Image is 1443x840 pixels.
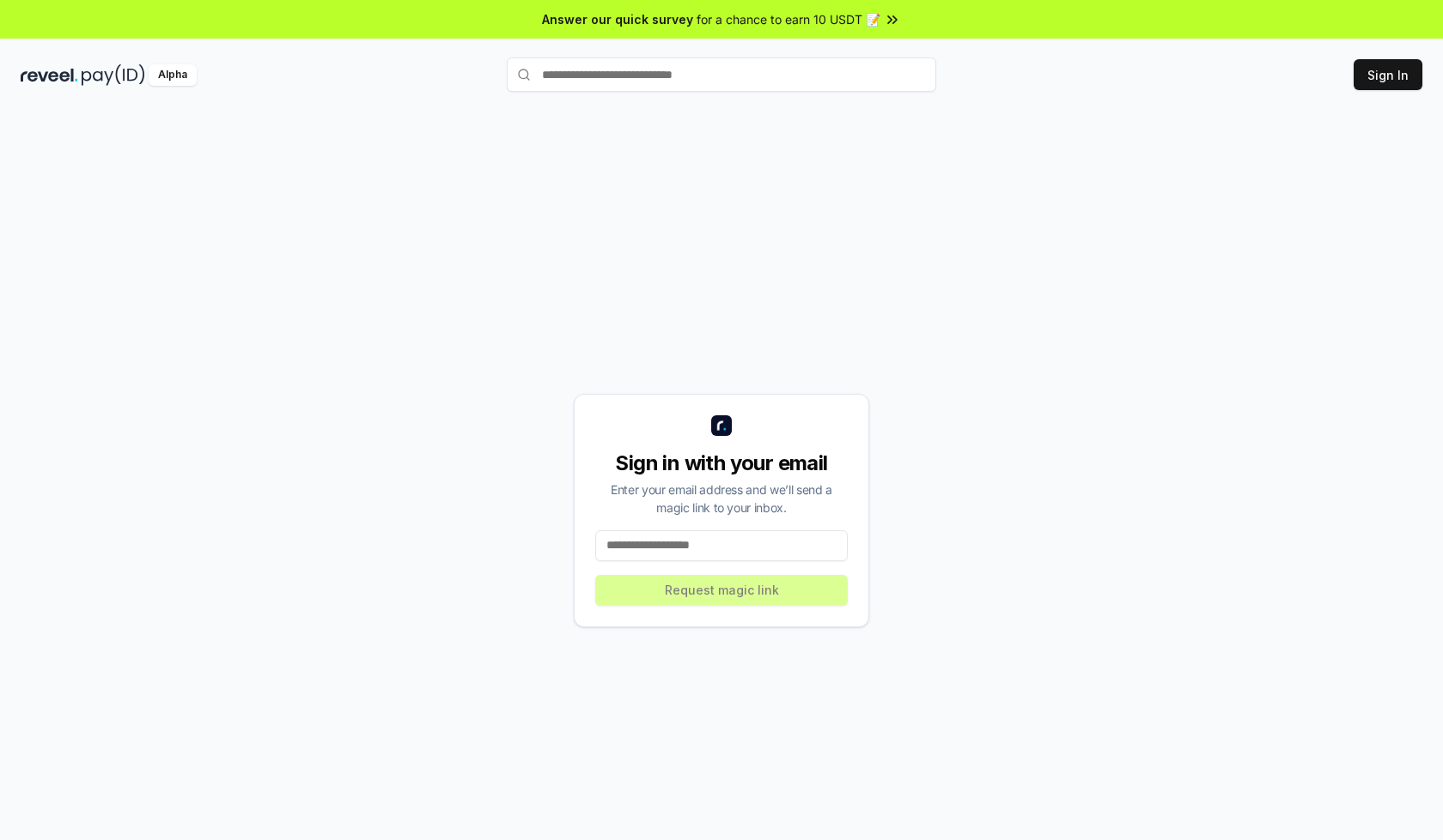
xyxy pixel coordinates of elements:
[1354,59,1422,90] button: Sign In
[82,64,145,86] img: pay_id
[21,64,78,86] img: reveel_dark
[542,10,693,28] span: Answer our quick survey
[595,450,848,477] div: Sign in with your email
[711,415,732,436] img: logo_small
[697,10,880,28] span: for a chance to earn 10 USDT 📝
[595,480,848,517] div: Enter your email address and we’ll send a magic link to your inbox.
[149,64,197,86] div: Alpha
